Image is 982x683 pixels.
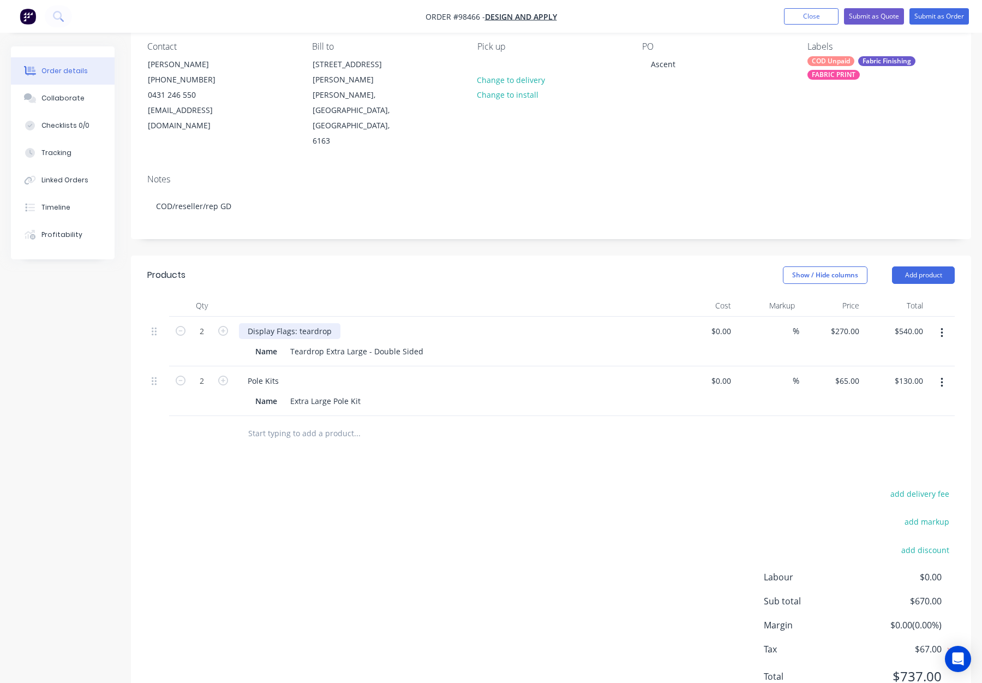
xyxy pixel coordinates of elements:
button: Collaborate [11,85,115,112]
button: Checklists 0/0 [11,112,115,139]
span: Order #98466 - [426,11,485,22]
button: add markup [899,514,955,529]
div: Collaborate [41,93,85,103]
button: Tracking [11,139,115,167]
div: Profitability [41,230,82,240]
div: [EMAIL_ADDRESS][DOMAIN_NAME] [148,103,238,133]
span: Total [764,670,861,683]
div: Open Intercom Messenger [945,646,971,672]
span: Sub total [764,595,861,608]
div: Fabric Finishing [858,56,915,66]
button: Submit as Quote [844,8,904,25]
div: Checklists 0/0 [41,121,89,130]
div: Ascent [642,56,684,72]
button: Submit as Order [909,8,969,25]
div: Notes [147,174,955,185]
div: Cost [671,295,735,317]
div: Price [799,295,864,317]
button: add discount [895,542,955,557]
div: Tracking [41,148,71,158]
button: Change to delivery [471,72,551,87]
div: Name [251,393,282,409]
div: Timeline [41,203,70,212]
div: Teardrop Extra Large - Double Sided [286,343,428,359]
div: Total [864,295,928,317]
span: % [793,325,799,337]
div: FABRIC PRINT [807,70,860,80]
div: Order details [41,66,88,76]
span: Margin [764,619,861,632]
div: [PHONE_NUMBER] [148,72,238,87]
span: $0.00 ( 0.00 %) [861,619,942,632]
div: [STREET_ADDRESS][PERSON_NAME][PERSON_NAME], [GEOGRAPHIC_DATA], [GEOGRAPHIC_DATA], 6163 [303,56,412,149]
button: Order details [11,57,115,85]
input: Start typing to add a product... [248,423,466,444]
div: Labels [807,41,955,52]
button: Show / Hide columns [783,266,867,284]
div: Bill to [312,41,459,52]
div: Extra Large Pole Kit [286,393,365,409]
div: Display Flags: teardrop [239,323,340,339]
span: % [793,375,799,387]
div: Pole Kits [239,373,288,389]
button: add delivery fee [884,486,955,501]
span: $670.00 [861,595,942,608]
button: Profitability [11,221,115,248]
div: PO [642,41,789,52]
div: Name [251,343,282,359]
div: [PERSON_NAME], [GEOGRAPHIC_DATA], [GEOGRAPHIC_DATA], 6163 [313,87,403,149]
img: Factory [20,8,36,25]
div: Products [147,269,185,282]
button: Change to install [471,87,544,102]
div: 0431 246 550 [148,87,238,103]
div: Markup [735,295,800,317]
span: Labour [764,571,861,584]
div: [STREET_ADDRESS][PERSON_NAME] [313,57,403,87]
div: COD/reseller/rep GD [147,189,955,223]
button: Linked Orders [11,167,115,194]
div: Contact [147,41,295,52]
div: Qty [169,295,235,317]
div: COD Unpaid [807,56,854,66]
button: Close [784,8,839,25]
div: [PERSON_NAME][PHONE_NUMBER]0431 246 550[EMAIL_ADDRESS][DOMAIN_NAME] [139,56,248,134]
div: Linked Orders [41,175,88,185]
span: Tax [764,643,861,656]
a: Design and Apply [485,11,557,22]
button: Add product [892,266,955,284]
span: $0.00 [861,571,942,584]
div: [PERSON_NAME] [148,57,238,72]
div: Pick up [477,41,625,52]
span: $67.00 [861,643,942,656]
button: Timeline [11,194,115,221]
